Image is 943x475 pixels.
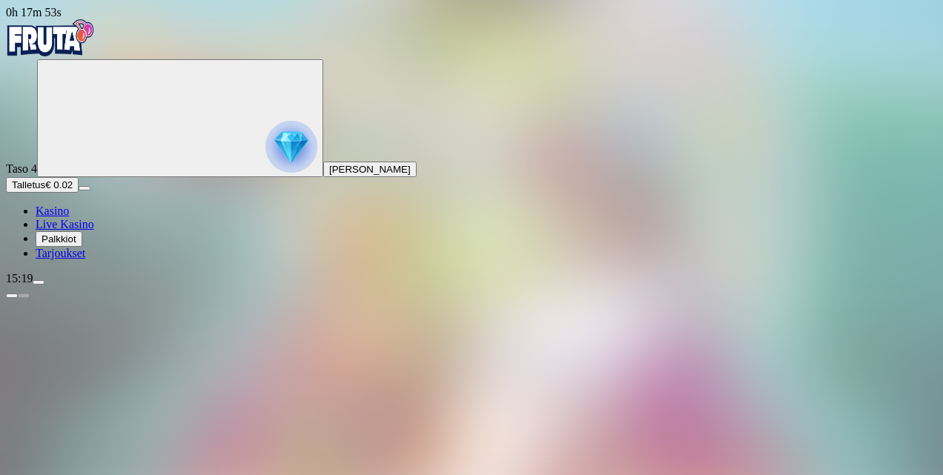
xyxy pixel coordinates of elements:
[6,293,18,298] button: prev slide
[42,233,76,245] span: Palkkiot
[6,6,62,19] span: user session time
[18,293,30,298] button: next slide
[6,177,79,193] button: Talletusplus icon€ 0.02
[329,164,411,175] span: [PERSON_NAME]
[6,19,95,56] img: Fruta
[79,186,90,190] button: menu
[6,19,937,260] nav: Primary
[265,121,317,173] img: reward progress
[6,205,937,260] nav: Main menu
[45,179,73,190] span: € 0.02
[36,205,69,217] a: Kasino
[12,179,45,190] span: Talletus
[6,272,33,285] span: 15:19
[6,46,95,59] a: Fruta
[323,162,417,177] button: [PERSON_NAME]
[36,231,82,247] button: Palkkiot
[36,218,94,230] a: Live Kasino
[33,280,44,285] button: menu
[36,247,85,259] a: Tarjoukset
[6,162,37,175] span: Taso 4
[37,59,323,177] button: reward progress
